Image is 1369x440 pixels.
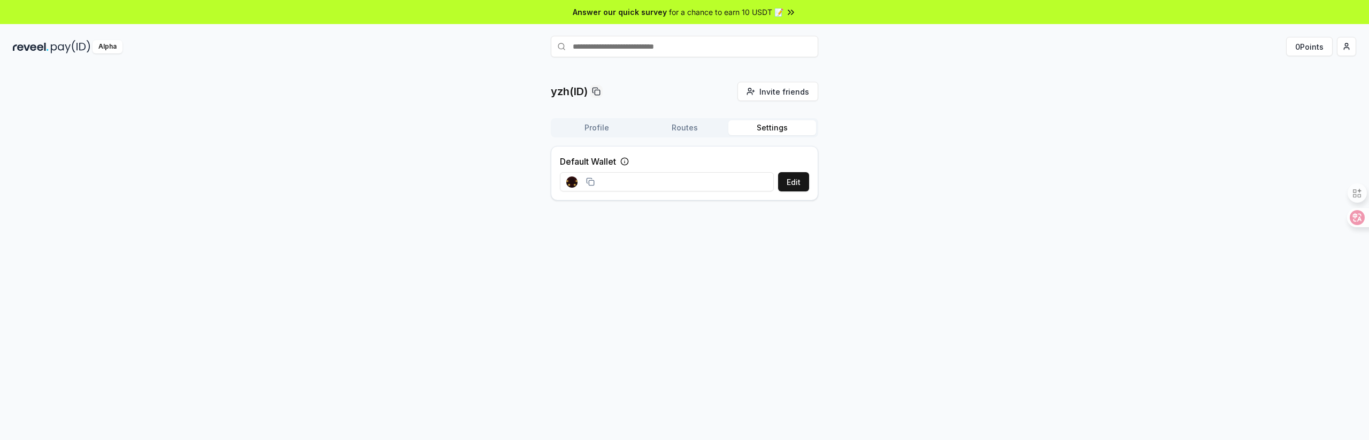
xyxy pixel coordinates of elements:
button: Routes [641,120,728,135]
span: for a chance to earn 10 USDT 📝 [669,6,783,18]
span: Invite friends [759,86,809,97]
button: Settings [728,120,816,135]
span: Answer our quick survey [573,6,667,18]
img: pay_id [51,40,90,53]
img: reveel_dark [13,40,49,53]
button: Invite friends [737,82,818,101]
label: Default Wallet [560,155,616,168]
button: 0Points [1286,37,1333,56]
p: yzh(ID) [551,84,588,99]
button: Profile [553,120,641,135]
button: Edit [778,172,809,191]
div: Alpha [93,40,122,53]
